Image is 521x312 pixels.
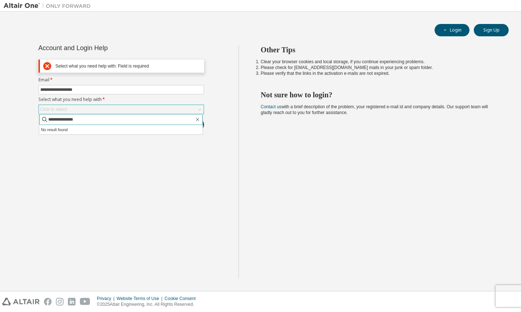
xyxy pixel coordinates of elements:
[261,90,496,100] h2: Not sure how to login?
[39,105,204,114] div: Click to select
[261,45,496,54] h2: Other Tips
[435,24,469,36] button: Login
[97,296,117,301] div: Privacy
[38,97,204,102] label: Select what you need help with
[117,296,164,301] div: Website Terms of Use
[261,59,496,65] li: Clear your browser cookies and local storage, if you continue experiencing problems.
[39,125,203,134] li: No result found
[56,298,64,305] img: instagram.svg
[80,298,90,305] img: youtube.svg
[261,104,488,115] span: with a brief description of the problem, your registered e-mail id and company details. Our suppo...
[97,301,200,308] p: © 2025 Altair Engineering, Inc. All Rights Reserved.
[261,70,496,76] li: Please verify that the links in the activation e-mails are not expired.
[261,104,281,109] a: Contact us
[38,45,171,51] div: Account and Login Help
[38,77,204,83] label: Email
[68,298,76,305] img: linkedin.svg
[40,106,67,112] div: Click to select
[474,24,509,36] button: Sign Up
[164,296,200,301] div: Cookie Consent
[4,2,94,9] img: Altair One
[44,298,52,305] img: facebook.svg
[261,65,496,70] li: Please check for [EMAIL_ADDRESS][DOMAIN_NAME] mails in your junk or spam folder.
[56,64,201,69] div: Select what you need help with: Field is required
[2,298,40,305] img: altair_logo.svg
